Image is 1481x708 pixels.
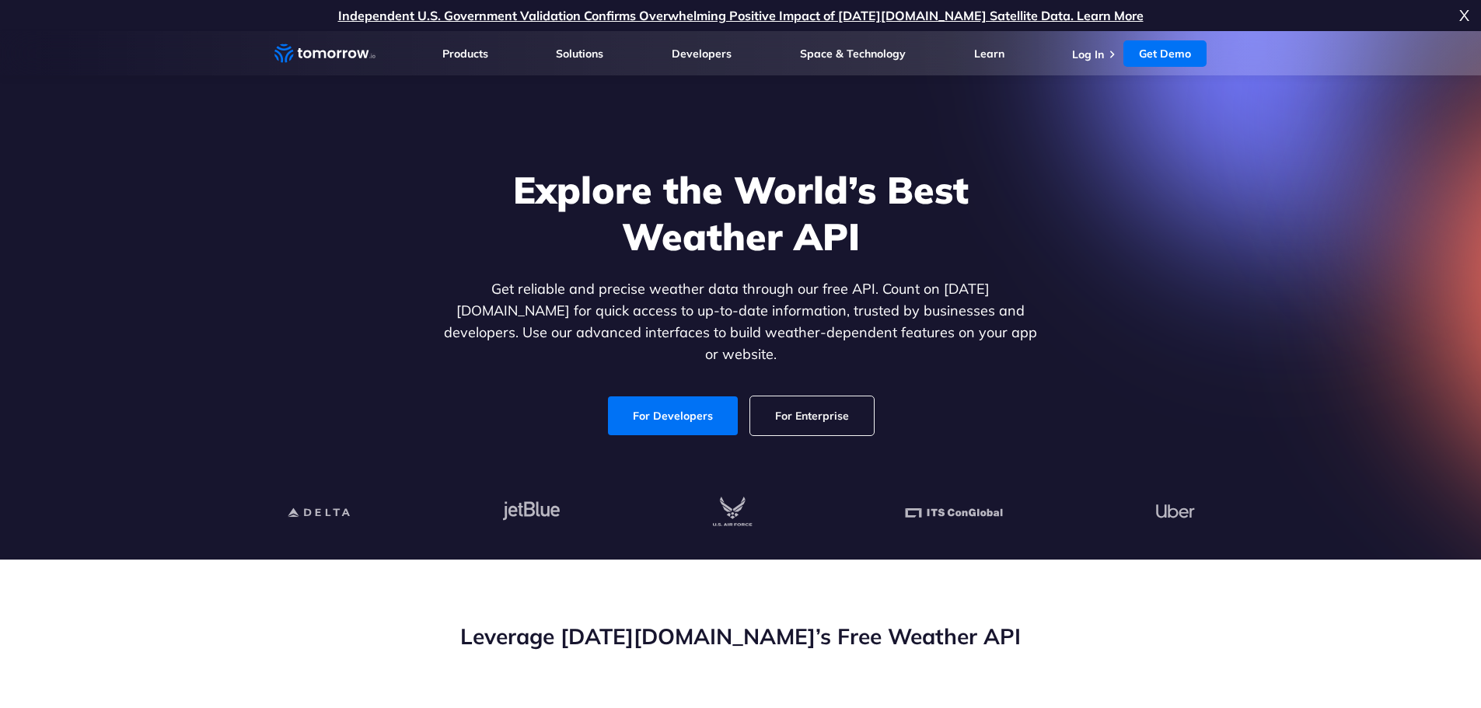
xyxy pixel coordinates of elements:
a: Independent U.S. Government Validation Confirms Overwhelming Positive Impact of [DATE][DOMAIN_NAM... [338,8,1144,23]
a: Products [442,47,488,61]
a: For Enterprise [750,396,874,435]
h2: Leverage [DATE][DOMAIN_NAME]’s Free Weather API [274,622,1207,651]
a: Developers [672,47,732,61]
p: Get reliable and precise weather data through our free API. Count on [DATE][DOMAIN_NAME] for quic... [441,278,1041,365]
a: Get Demo [1123,40,1207,67]
h1: Explore the World’s Best Weather API [441,166,1041,260]
a: Space & Technology [800,47,906,61]
a: Solutions [556,47,603,61]
a: Log In [1072,47,1104,61]
a: Learn [974,47,1004,61]
a: For Developers [608,396,738,435]
a: Home link [274,42,375,65]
